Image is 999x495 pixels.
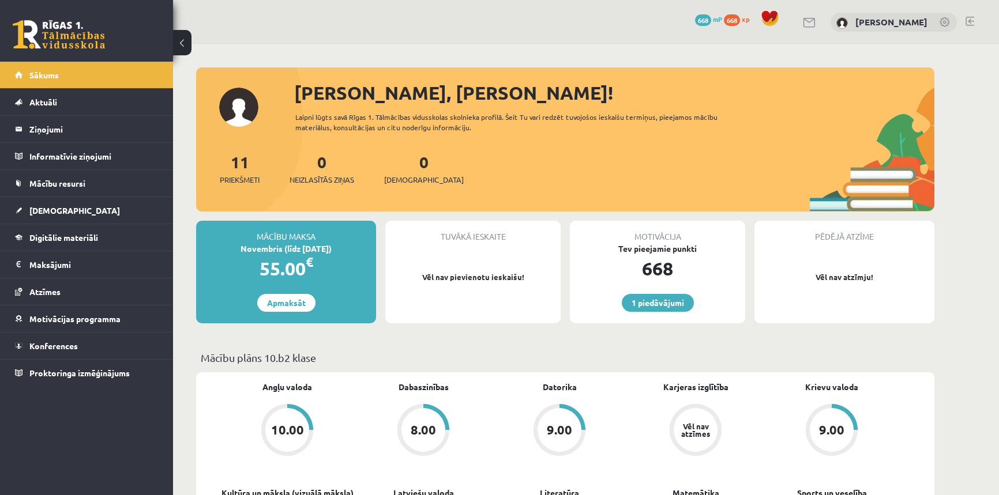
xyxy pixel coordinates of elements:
[306,254,313,270] span: €
[29,341,78,351] span: Konferences
[196,255,376,282] div: 55.00
[385,221,561,243] div: Tuvākā ieskaite
[15,62,159,88] a: Sākums
[29,70,59,80] span: Sākums
[805,381,858,393] a: Krievu valoda
[695,14,722,24] a: 668 mP
[15,360,159,386] a: Proktoringa izmēģinājums
[29,205,120,216] span: [DEMOGRAPHIC_DATA]
[411,424,436,436] div: 8.00
[13,20,105,49] a: Rīgas 1. Tālmācības vidusskola
[290,174,354,186] span: Neizlasītās ziņas
[196,243,376,255] div: Novembris (līdz [DATE])
[724,14,740,26] span: 668
[724,14,755,24] a: 668 xp
[29,97,57,107] span: Aktuāli
[295,112,738,133] div: Laipni lūgts savā Rīgas 1. Tālmācības vidusskolas skolnieka profilā. Šeit Tu vari redzēt tuvojošo...
[29,313,121,324] span: Motivācijas programma
[15,143,159,169] a: Informatīvie ziņojumi
[201,350,930,365] p: Mācību plāns 10.b2 klase
[15,116,159,142] a: Ziņojumi
[543,381,577,393] a: Datorika
[15,332,159,359] a: Konferences
[15,197,159,224] a: [DEMOGRAPHIC_DATA]
[754,221,934,243] div: Pēdējā atzīme
[547,424,572,436] div: 9.00
[384,174,464,186] span: [DEMOGRAPHIC_DATA]
[29,178,85,188] span: Mācību resursi
[257,294,316,312] a: Apmaksāt
[855,16,927,28] a: [PERSON_NAME]
[15,89,159,115] a: Aktuāli
[15,305,159,332] a: Motivācijas programma
[220,174,260,186] span: Priekšmeti
[196,221,376,243] div: Mācību maksa
[570,221,745,243] div: Motivācija
[695,14,711,26] span: 668
[628,404,764,458] a: Vēl nav atzīmes
[819,424,844,436] div: 9.00
[355,404,491,458] a: 8.00
[15,251,159,278] a: Maksājumi
[29,251,159,278] legend: Maksājumi
[742,14,749,24] span: xp
[271,424,304,436] div: 10.00
[760,271,929,283] p: Vēl nav atzīmju!
[391,271,555,283] p: Vēl nav pievienotu ieskaišu!
[570,243,745,255] div: Tev pieejamie punkti
[29,286,61,297] span: Atzīmes
[29,116,159,142] legend: Ziņojumi
[764,404,900,458] a: 9.00
[384,152,464,186] a: 0[DEMOGRAPHIC_DATA]
[570,255,745,282] div: 668
[29,368,130,378] span: Proktoringa izmēģinājums
[219,404,355,458] a: 10.00
[290,152,354,186] a: 0Neizlasītās ziņas
[15,278,159,305] a: Atzīmes
[220,152,260,186] a: 11Priekšmeti
[29,143,159,169] legend: Informatīvie ziņojumi
[294,79,934,107] div: [PERSON_NAME], [PERSON_NAME]!
[663,381,728,393] a: Karjeras izglītība
[491,404,628,458] a: 9.00
[622,294,694,312] a: 1 piedāvājumi
[679,422,712,437] div: Vēl nav atzīmes
[836,17,848,29] img: Ingus Riciks
[399,381,449,393] a: Dabaszinības
[15,224,159,251] a: Digitālie materiāli
[262,381,312,393] a: Angļu valoda
[29,232,98,243] span: Digitālie materiāli
[713,14,722,24] span: mP
[15,170,159,197] a: Mācību resursi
